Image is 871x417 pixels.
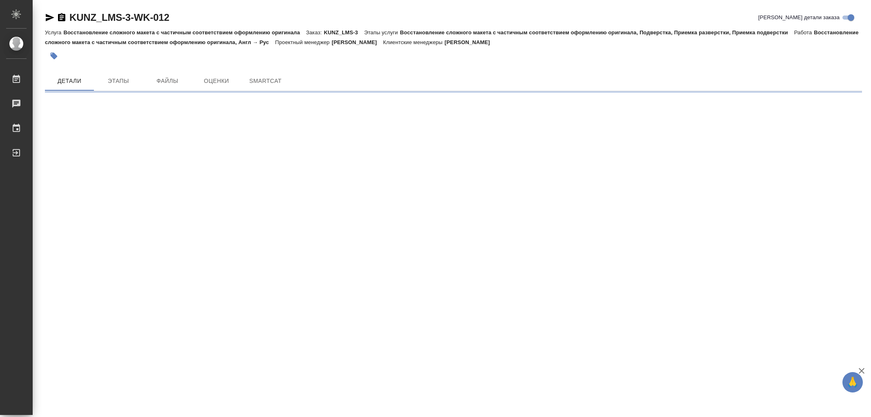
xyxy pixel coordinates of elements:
[842,372,863,392] button: 🙏
[99,76,138,86] span: Этапы
[332,39,383,45] p: [PERSON_NAME]
[246,76,285,86] span: SmartCat
[758,13,840,22] span: [PERSON_NAME] детали заказа
[63,29,306,36] p: Восстановление сложного макета с частичным соответствием оформлению оригинала
[383,39,445,45] p: Клиентские менеджеры
[275,39,332,45] p: Проектный менеджер
[324,29,364,36] p: KUNZ_LMS-3
[45,29,63,36] p: Услуга
[445,39,496,45] p: [PERSON_NAME]
[50,76,89,86] span: Детали
[45,13,55,22] button: Скопировать ссылку для ЯМессенджера
[794,29,814,36] p: Работа
[69,12,169,23] a: KUNZ_LMS-3-WK-012
[45,47,63,65] button: Добавить тэг
[306,29,324,36] p: Заказ:
[148,76,187,86] span: Файлы
[57,13,67,22] button: Скопировать ссылку
[846,374,860,391] span: 🙏
[400,29,794,36] p: Восстановление сложного макета с частичным соответствием оформлению оригинала, Подверстка, Приемк...
[364,29,400,36] p: Этапы услуги
[197,76,236,86] span: Оценки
